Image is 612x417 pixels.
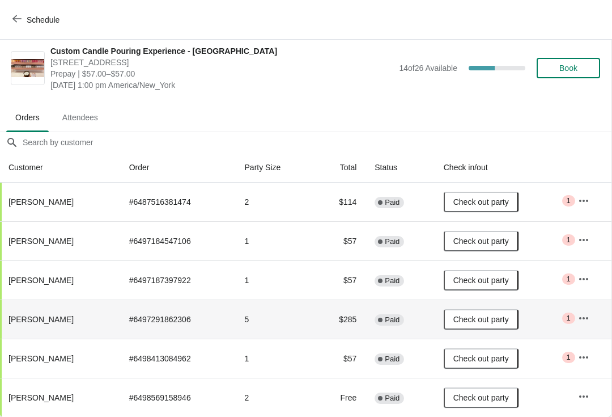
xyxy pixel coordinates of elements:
[453,276,509,285] span: Check out party
[385,237,399,246] span: Paid
[314,339,365,378] td: $57
[537,58,600,78] button: Book
[236,339,314,378] td: 1
[27,15,59,24] span: Schedule
[444,309,518,330] button: Check out party
[385,355,399,364] span: Paid
[567,196,571,205] span: 1
[120,153,236,183] th: Order
[50,57,393,68] span: [STREET_ADDRESS]
[314,221,365,260] td: $57
[53,107,107,128] span: Attendees
[567,275,571,284] span: 1
[120,339,236,378] td: # 6498413084962
[8,393,74,402] span: [PERSON_NAME]
[385,394,399,403] span: Paid
[236,378,314,417] td: 2
[8,276,74,285] span: [PERSON_NAME]
[314,300,365,339] td: $285
[236,153,314,183] th: Party Size
[314,183,365,221] td: $114
[236,221,314,260] td: 1
[236,260,314,300] td: 1
[453,197,509,207] span: Check out party
[8,354,74,363] span: [PERSON_NAME]
[50,45,393,57] span: Custom Candle Pouring Experience - [GEOGRAPHIC_DATA]
[314,153,365,183] th: Total
[50,79,393,91] span: [DATE] 1:00 pm America/New_York
[8,237,74,246] span: [PERSON_NAME]
[314,378,365,417] td: Free
[453,393,509,402] span: Check out party
[385,315,399,325] span: Paid
[11,59,44,78] img: Custom Candle Pouring Experience - Fort Lauderdale
[567,235,571,245] span: 1
[567,353,571,362] span: 1
[453,315,509,324] span: Check out party
[236,183,314,221] td: 2
[453,237,509,246] span: Check out party
[6,107,49,128] span: Orders
[453,354,509,363] span: Check out party
[385,198,399,207] span: Paid
[365,153,434,183] th: Status
[559,64,577,73] span: Book
[120,300,236,339] td: # 6497291862306
[120,378,236,417] td: # 6498569158946
[314,260,365,300] td: $57
[444,192,518,212] button: Check out party
[236,300,314,339] td: 5
[120,221,236,260] td: # 6497184547106
[444,231,518,251] button: Check out party
[22,132,611,153] input: Search by customer
[399,64,457,73] span: 14 of 26 Available
[435,153,569,183] th: Check in/out
[50,68,393,79] span: Prepay | $57.00–$57.00
[8,197,74,207] span: [PERSON_NAME]
[385,276,399,285] span: Paid
[8,315,74,324] span: [PERSON_NAME]
[567,314,571,323] span: 1
[120,260,236,300] td: # 6497187397922
[120,183,236,221] td: # 6487516381474
[6,10,69,30] button: Schedule
[444,270,518,290] button: Check out party
[444,387,518,408] button: Check out party
[444,348,518,369] button: Check out party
